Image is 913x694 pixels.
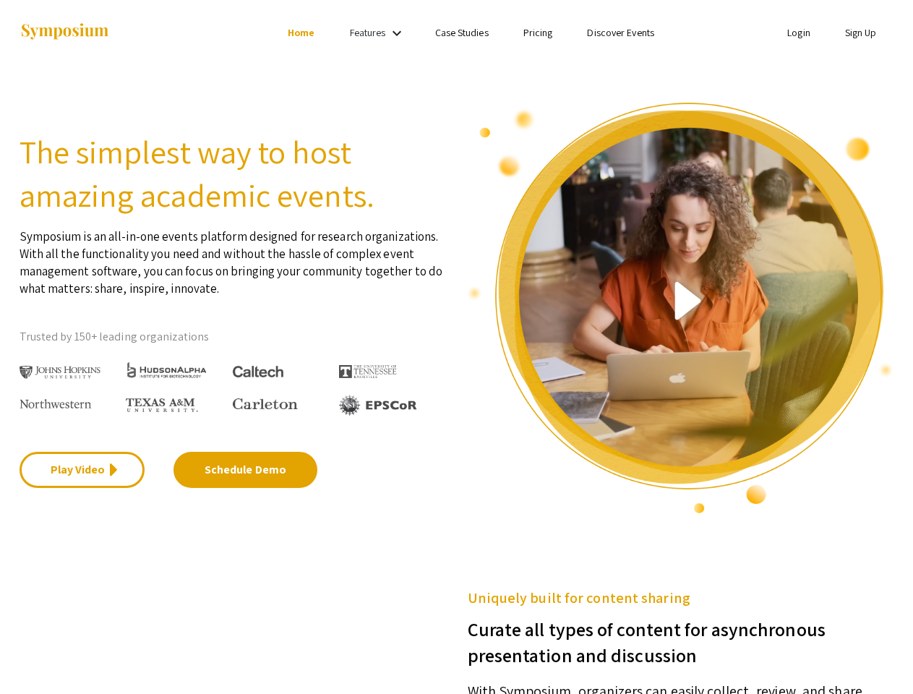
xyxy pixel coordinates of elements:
[20,326,446,348] p: Trusted by 150+ leading organizations
[339,395,419,416] img: EPSCOR
[523,26,553,39] a: Pricing
[20,452,145,488] a: Play Video
[20,130,446,217] h2: The simplest way to host amazing academic events.
[468,587,894,609] h5: Uniquely built for content sharing
[845,26,877,39] a: Sign Up
[587,26,654,39] a: Discover Events
[339,365,397,378] img: The University of Tennessee
[787,26,810,39] a: Login
[233,398,298,410] img: Carleton
[468,101,894,515] img: video overview of Symposium
[233,366,283,378] img: Caltech
[435,26,489,39] a: Case Studies
[20,22,110,42] img: Symposium by ForagerOne
[288,26,314,39] a: Home
[126,398,198,413] img: Texas A&M University
[388,25,406,42] mat-icon: Expand Features list
[20,399,92,408] img: Northwestern
[20,217,446,297] p: Symposium is an all-in-one events platform designed for research organizations. With all the func...
[20,366,101,380] img: Johns Hopkins University
[126,361,207,378] img: HudsonAlpha
[173,452,317,488] a: Schedule Demo
[468,609,894,668] h3: Curate all types of content for asynchronous presentation and discussion
[350,26,386,39] a: Features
